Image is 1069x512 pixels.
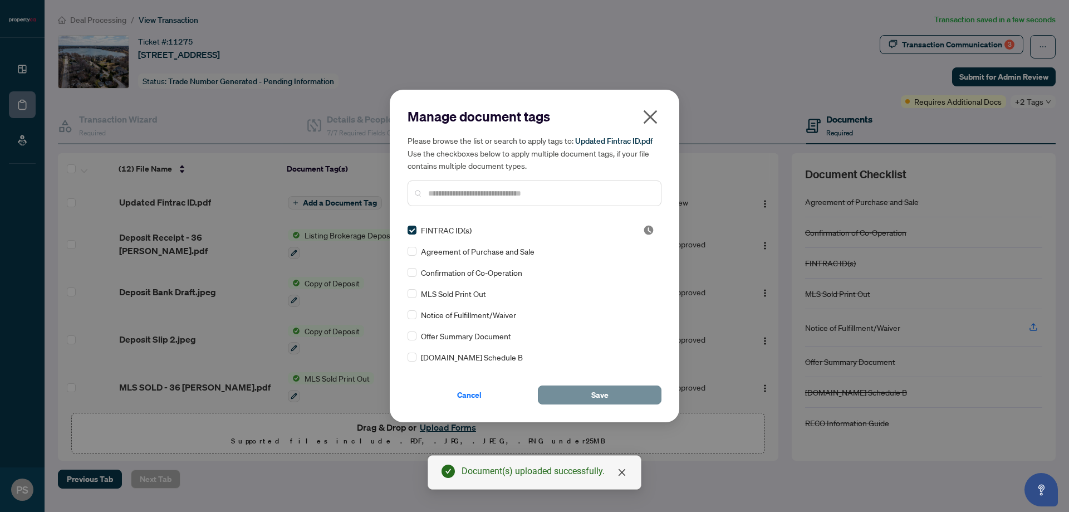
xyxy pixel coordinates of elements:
[1024,473,1058,506] button: Open asap
[421,309,516,321] span: Notice of Fulfillment/Waiver
[457,386,482,404] span: Cancel
[617,468,626,477] span: close
[538,386,661,404] button: Save
[408,108,661,125] h2: Manage document tags
[641,108,659,126] span: close
[421,351,523,363] span: [DOMAIN_NAME] Schedule B
[421,245,534,257] span: Agreement of Purchase and Sale
[408,134,661,172] h5: Please browse the list or search to apply tags to: Use the checkboxes below to apply multiple doc...
[442,465,455,478] span: check-circle
[643,225,654,236] span: Pending Review
[643,225,654,236] img: status
[421,287,486,300] span: MLS Sold Print Out
[421,330,511,342] span: Offer Summary Document
[462,465,627,478] div: Document(s) uploaded successfully.
[421,224,472,236] span: FINTRAC ID(s)
[408,386,531,404] button: Cancel
[575,136,653,146] span: Updated Fintrac ID.pdf
[616,466,628,479] a: Close
[591,386,609,404] span: Save
[421,266,522,279] span: Confirmation of Co-Operation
